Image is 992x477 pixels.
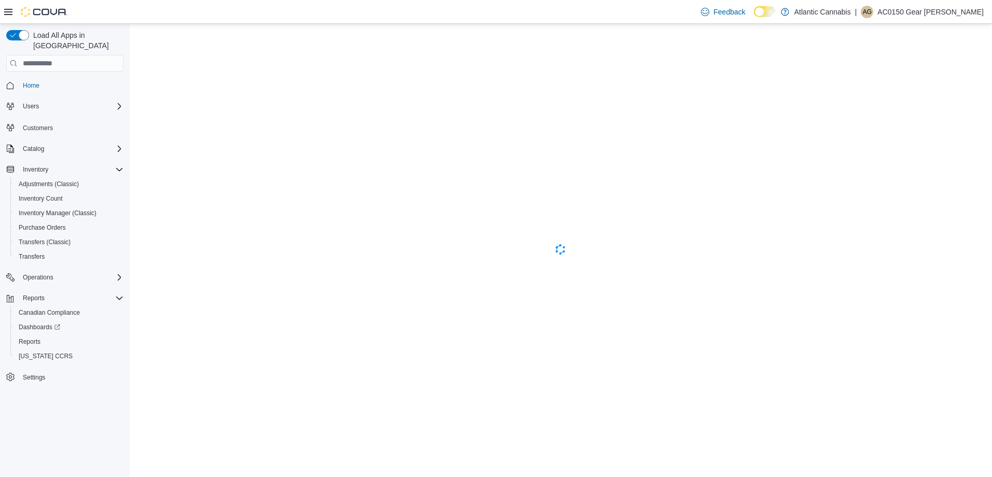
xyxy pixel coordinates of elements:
span: Inventory Count [19,194,63,203]
button: Reports [2,291,128,305]
span: Inventory [19,163,123,176]
button: Canadian Compliance [10,305,128,320]
span: Home [19,79,123,92]
span: Transfers [15,250,123,263]
span: Adjustments (Classic) [19,180,79,188]
span: Load All Apps in [GEOGRAPHIC_DATA] [29,30,123,51]
button: Operations [19,271,58,284]
p: | [855,6,857,18]
button: Inventory Count [10,191,128,206]
a: Inventory Manager (Classic) [15,207,101,219]
button: Operations [2,270,128,285]
a: Dashboards [10,320,128,334]
button: Users [19,100,43,113]
button: Home [2,78,128,93]
button: Settings [2,370,128,385]
span: Inventory [23,165,48,174]
p: Atlantic Cannabis [794,6,851,18]
a: [US_STATE] CCRS [15,350,77,362]
span: Transfers [19,252,45,261]
span: Customers [23,124,53,132]
button: Transfers (Classic) [10,235,128,249]
a: Transfers (Classic) [15,236,75,248]
span: Reports [19,292,123,304]
button: Reports [10,334,128,349]
span: Feedback [713,7,745,17]
img: Cova [21,7,67,17]
button: Purchase Orders [10,220,128,235]
button: Transfers [10,249,128,264]
nav: Complex example [6,74,123,412]
span: Purchase Orders [15,221,123,234]
button: Adjustments (Classic) [10,177,128,191]
span: Transfers (Classic) [15,236,123,248]
span: Adjustments (Classic) [15,178,123,190]
span: Reports [19,338,40,346]
div: AC0150 Gear Mike [861,6,873,18]
span: Dashboards [19,323,60,331]
a: Canadian Compliance [15,306,84,319]
span: Operations [23,273,53,282]
button: Catalog [19,143,48,155]
button: Catalog [2,142,128,156]
a: Customers [19,122,57,134]
button: [US_STATE] CCRS [10,349,128,363]
span: Catalog [19,143,123,155]
span: Operations [19,271,123,284]
span: Inventory Count [15,192,123,205]
span: Reports [23,294,45,302]
button: Inventory Manager (Classic) [10,206,128,220]
a: Purchase Orders [15,221,70,234]
span: Purchase Orders [19,223,66,232]
span: Customers [19,121,123,134]
span: Users [19,100,123,113]
input: Dark Mode [754,6,776,17]
a: Home [19,79,44,92]
p: AC0150 Gear [PERSON_NAME] [877,6,984,18]
a: Feedback [697,2,749,22]
span: Transfers (Classic) [19,238,71,246]
a: Reports [15,335,45,348]
span: Catalog [23,145,44,153]
span: Inventory Manager (Classic) [15,207,123,219]
span: Canadian Compliance [19,308,80,317]
a: Transfers [15,250,49,263]
button: Users [2,99,128,114]
button: Inventory [2,162,128,177]
span: Settings [19,371,123,384]
button: Inventory [19,163,52,176]
span: Inventory Manager (Classic) [19,209,97,217]
span: [US_STATE] CCRS [19,352,73,360]
span: Dashboards [15,321,123,333]
button: Reports [19,292,49,304]
a: Adjustments (Classic) [15,178,83,190]
span: Home [23,81,39,90]
span: Washington CCRS [15,350,123,362]
button: Customers [2,120,128,135]
span: AG [863,6,872,18]
span: Users [23,102,39,110]
span: Reports [15,335,123,348]
a: Settings [19,371,49,384]
span: Canadian Compliance [15,306,123,319]
span: Settings [23,373,45,382]
a: Inventory Count [15,192,67,205]
a: Dashboards [15,321,64,333]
